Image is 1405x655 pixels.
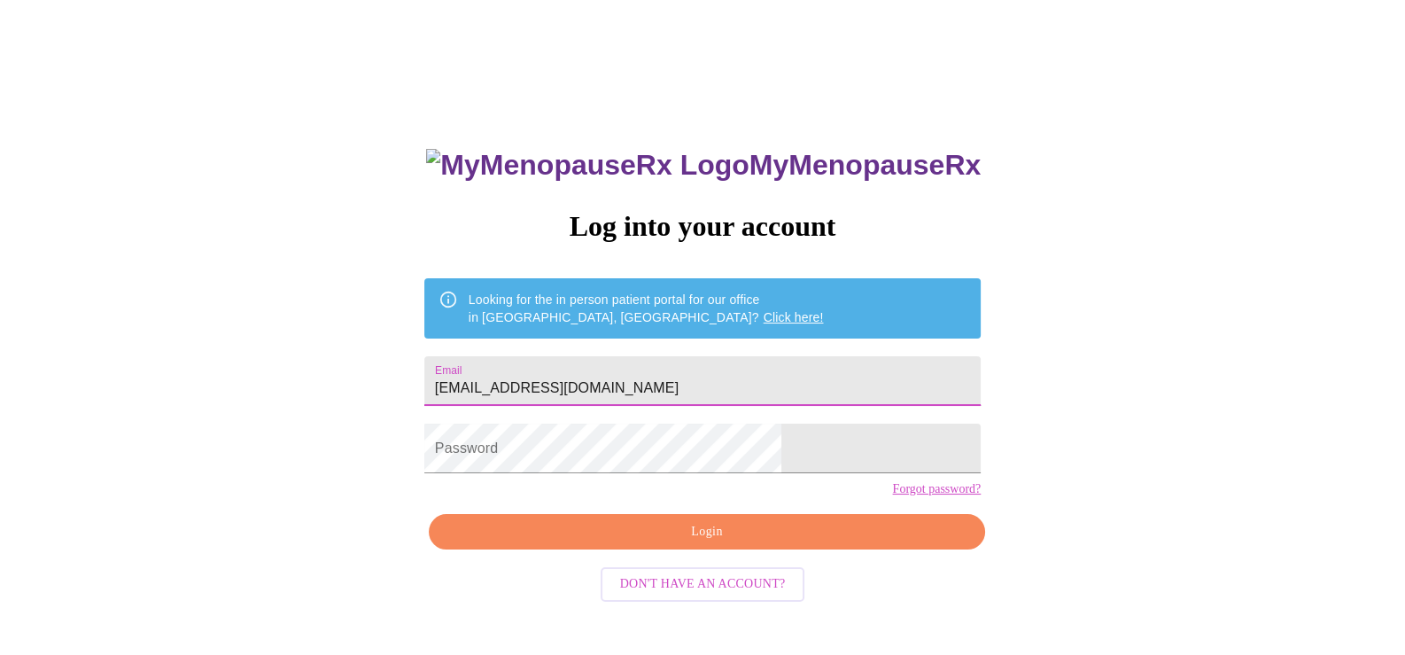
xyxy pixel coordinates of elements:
span: Login [449,521,965,543]
div: Looking for the in person patient portal for our office in [GEOGRAPHIC_DATA], [GEOGRAPHIC_DATA]? [469,284,824,333]
span: Don't have an account? [620,573,786,596]
button: Don't have an account? [601,567,805,602]
h3: MyMenopauseRx [426,149,981,182]
button: Login [429,514,985,550]
a: Forgot password? [892,482,981,496]
img: MyMenopauseRx Logo [426,149,749,182]
h3: Log into your account [424,210,981,243]
a: Click here! [764,310,824,324]
a: Don't have an account? [596,575,810,590]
